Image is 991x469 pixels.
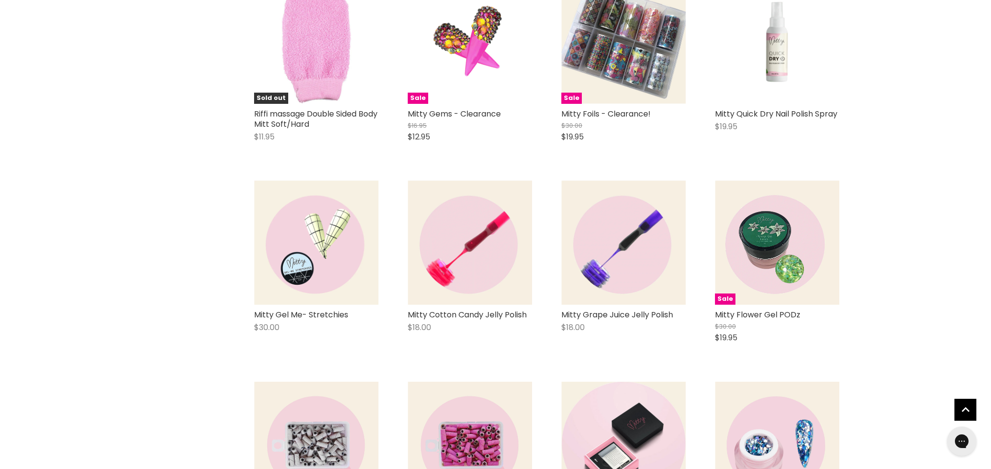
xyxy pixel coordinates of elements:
[254,309,348,320] a: Mitty Gel Me- Stretchies
[561,121,582,130] span: $30.00
[561,108,651,119] a: Mitty Foils - Clearance!
[715,309,800,320] a: Mitty Flower Gel PODz
[715,121,737,132] span: $19.95
[561,93,582,104] span: Sale
[942,423,981,459] iframe: Gorgias live chat messenger
[408,131,430,142] span: $12.95
[715,332,737,343] span: $19.95
[408,180,532,305] img: Mitty Cotton Candy Jelly Polish
[254,131,275,142] span: $11.95
[561,322,585,333] span: $18.00
[715,293,735,305] span: Sale
[561,180,686,305] img: Mitty Grape Juice Jelly Polish
[561,309,673,320] a: Mitty Grape Juice Jelly Polish
[715,180,839,305] img: Mitty Flower Gel PODz
[254,180,378,305] img: Mitty Gel Me- Stretchies
[254,322,279,333] span: $30.00
[254,93,288,104] span: Sold out
[408,93,428,104] span: Sale
[408,309,527,320] a: Mitty Cotton Candy Jelly Polish
[408,108,501,119] a: Mitty Gems - Clearance
[715,322,736,331] span: $30.00
[408,322,431,333] span: $18.00
[715,108,837,119] a: Mitty Quick Dry Nail Polish Spray
[408,121,427,130] span: $16.95
[254,108,377,130] a: Riffi massage Double Sided Body Mitt Soft/Hard
[561,131,584,142] span: $19.95
[715,180,839,305] a: Mitty Flower Gel PODzSale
